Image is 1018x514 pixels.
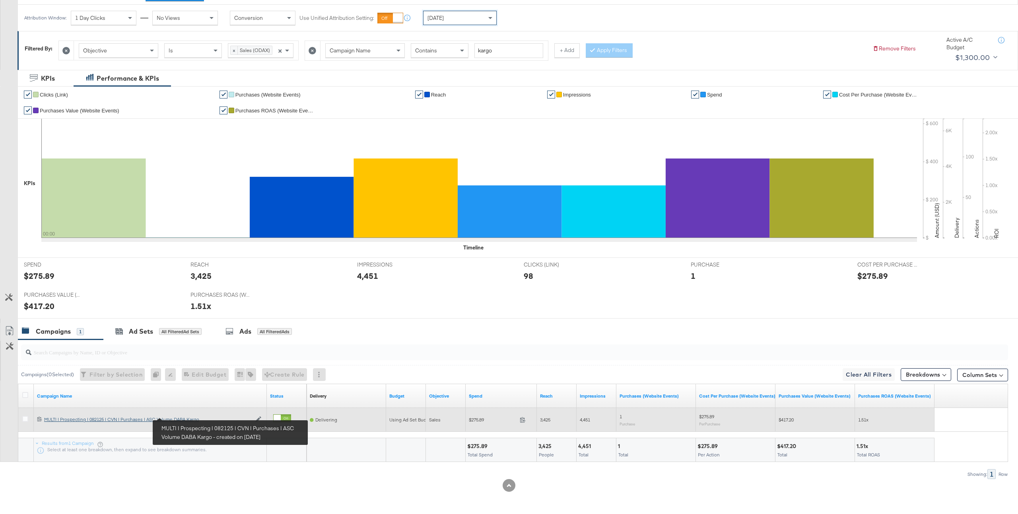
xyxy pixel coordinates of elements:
[235,108,315,114] span: Purchases ROAS (Website Events)
[957,369,1008,381] button: Column Sets
[190,270,212,282] div: 3,425
[699,414,714,419] span: $275.89
[310,393,326,399] div: Delivery
[41,74,55,83] div: KPIs
[24,261,84,269] span: SPEND
[547,91,555,99] a: ✔
[31,341,915,357] input: Search Campaigns by Name, ID or Objective
[697,443,720,450] div: $275.89
[857,443,870,450] div: 1.51x
[36,327,71,336] div: Campaigns
[618,452,628,458] span: Total
[357,270,378,282] div: 4,451
[278,46,282,54] span: ×
[77,328,84,335] div: 1
[540,393,573,399] a: The number of people your ad was served to.
[220,106,227,114] a: ✔
[129,327,153,336] div: Ad Sets
[44,416,251,423] a: MULTI | Prospecting | 082125 | CVN | Purchases | ASC Volume DABA Kargo
[618,443,622,450] div: 1
[857,270,888,282] div: $275.89
[691,270,696,282] div: 1
[953,218,960,238] text: Delivery
[858,393,931,399] a: The total value of the purchase actions divided by spend tracked by your Custom Audience pixel on...
[469,393,534,399] a: The total amount spent to date.
[620,414,622,419] span: 1
[901,368,951,381] button: Breakdowns
[993,228,1000,238] text: ROI
[190,291,250,299] span: PURCHASES ROAS (WEBSITE EVENTS)
[273,425,291,430] label: Active
[24,270,54,282] div: $275.89
[75,14,105,21] span: 1 Day Clicks
[159,328,202,335] div: All Filtered Ad Sets
[83,47,107,54] span: Objective
[389,417,433,423] div: Using Ad Set Budget
[691,261,750,269] span: PURCHASE
[955,52,990,64] div: $1,300.00
[998,471,1008,477] div: Row
[190,300,211,312] div: 1.51x
[24,300,54,312] div: $417.20
[987,469,996,479] div: 1
[24,15,67,21] div: Attribution Window:
[315,417,337,423] span: Delivering
[846,370,892,380] span: Clear All Filters
[779,417,794,423] span: $417.20
[691,91,699,99] a: ✔
[524,261,583,269] span: CLICKS (LINK)
[579,452,589,458] span: Total
[299,14,374,22] label: Use Unified Attribution Setting:
[463,244,484,251] div: Timeline
[37,393,264,399] a: Your campaign name.
[389,393,423,399] a: The maximum amount you're willing to spend on your ads, on average each day or over the lifetime ...
[620,393,693,399] a: The number of times a purchase was made tracked by your Custom Audience pixel on your website aft...
[427,14,444,21] span: [DATE]
[431,92,446,98] span: Reach
[151,368,165,381] div: 0
[25,45,52,52] div: Filtered By:
[620,421,635,426] sub: Purchase
[580,393,613,399] a: The number of times your ad was served. On mobile apps an ad is counted as served the first time ...
[24,91,32,99] a: ✔
[190,261,250,269] span: REACH
[330,47,371,54] span: Campaign Name
[699,393,775,399] a: The average cost for each purchase tracked by your Custom Audience pixel on your website after pe...
[839,92,919,98] span: Cost Per Purchase (Website Events)
[823,91,831,99] a: ✔
[276,44,283,57] span: Clear all
[24,106,32,114] a: ✔
[474,43,543,58] input: Enter a search term
[580,417,590,423] span: 4,451
[779,393,852,399] a: The total value of the purchase actions tracked by your Custom Audience pixel on your website aft...
[310,393,326,399] a: Reflects the ability of your Ad Campaign to achieve delivery based on ad states, schedule and bud...
[467,443,490,450] div: $275.89
[933,203,940,238] text: Amount (USD)
[40,92,68,98] span: Clicks (Link)
[858,417,868,423] span: 1.51x
[235,92,301,98] span: Purchases (Website Events)
[699,421,720,426] sub: Per Purchase
[707,92,722,98] span: Spend
[946,36,990,51] div: Active A/C Budget
[540,417,550,423] span: 3,425
[872,45,916,52] button: Remove Filters
[468,452,493,458] span: Total Spend
[429,417,441,423] span: Sales
[24,291,84,299] span: PURCHASES VALUE (WEBSITE EVENTS)
[469,417,517,423] span: $275.89
[238,46,272,54] span: Sales (ODAX)
[415,47,437,54] span: Contains
[857,452,880,458] span: Total ROAS
[231,46,238,54] span: ×
[157,14,180,21] span: No Views
[40,108,119,114] span: Purchases Value (Website Events)
[270,393,303,399] a: Shows the current state of your Ad Campaign.
[234,14,263,21] span: Conversion
[357,261,417,269] span: IMPRESSIONS
[429,393,462,399] a: Your campaign's objective.
[538,443,554,450] div: 3,425
[967,471,987,477] div: Showing:
[563,92,591,98] span: Impressions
